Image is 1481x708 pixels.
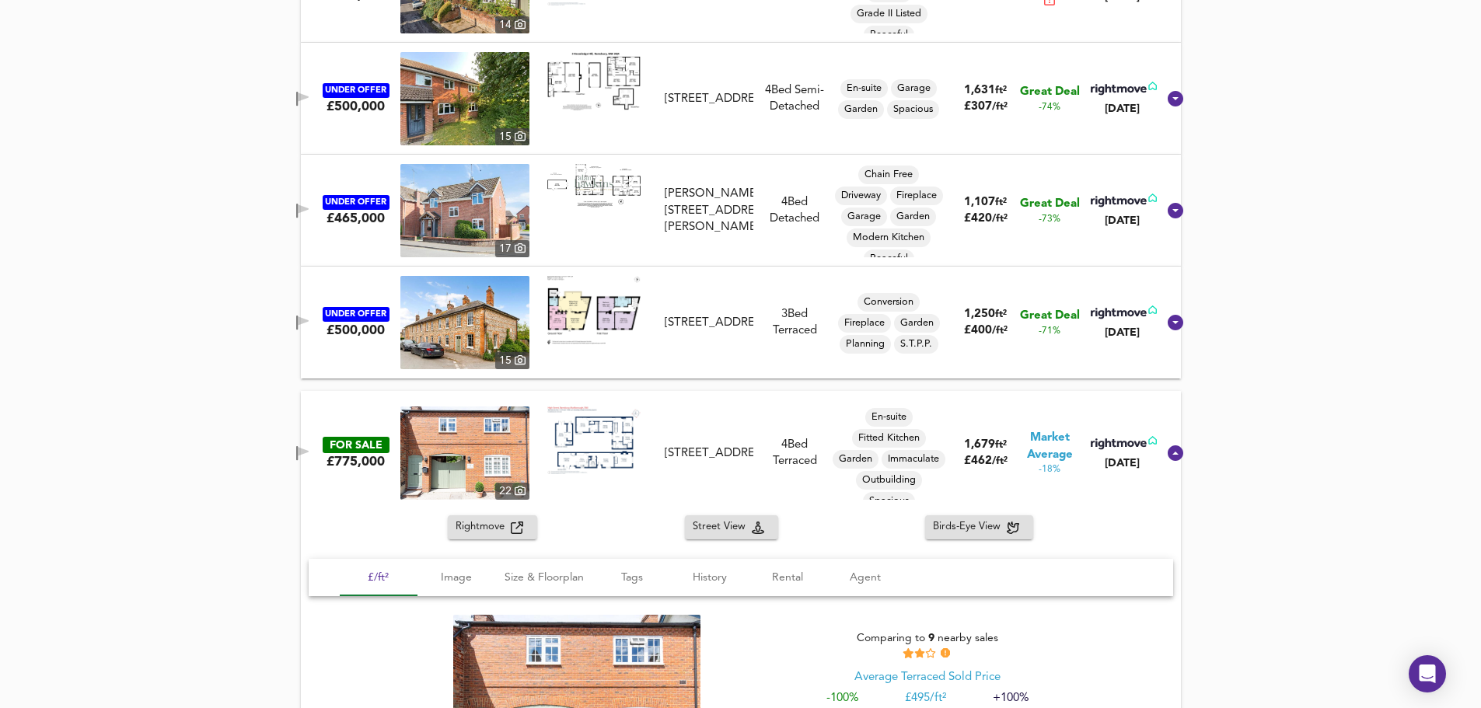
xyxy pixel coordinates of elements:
span: Agent [836,568,895,588]
span: / ft² [992,456,1008,466]
span: Rental [758,568,817,588]
span: £ 495/ft² [905,692,946,704]
span: Street View [693,518,752,536]
div: [DATE] [1088,213,1157,228]
div: [STREET_ADDRESS] [665,315,753,331]
div: FOR SALE£775,000 property thumbnail 22 Floorplan[STREET_ADDRESS]4Bed TerracedEn-suiteFitted Kitch... [301,391,1181,515]
span: Driveway [835,189,887,203]
span: / ft² [992,102,1008,112]
div: Lawrence Mead, Ramsbury, Marlborough, SN8 2RW [658,186,760,235]
span: Market Average [1016,430,1084,463]
div: £500,000 [327,322,385,339]
div: Spacious [863,492,915,511]
span: Garden [894,316,940,330]
div: [DATE] [1088,325,1157,340]
span: -18% [1039,463,1060,476]
div: 3 Bed Terraced [760,306,830,340]
div: En-suite [840,79,888,98]
a: property thumbnail 22 [400,406,529,500]
span: Image [427,568,486,588]
span: ft² [995,85,1007,96]
div: 4 Bed Detached [760,194,830,228]
span: S.T.P.P. [894,337,938,351]
span: Garage [891,82,937,96]
span: £ 307 [964,101,1008,113]
div: Grade II Listed [851,5,927,23]
div: S.T.P.P. [894,335,938,354]
span: ft² [995,309,1007,319]
div: 4 Bed Semi-Detached [760,82,830,116]
div: Fireplace [838,314,891,333]
span: Planning [840,337,891,351]
img: Floorplan [547,52,641,110]
span: Birds-Eye View [933,518,1007,536]
div: Comparing to nearby sales [826,630,1029,660]
button: Birds-Eye View [925,515,1033,539]
div: £500,000 [327,98,385,115]
div: UNDER OFFER [323,83,389,98]
span: Garden [833,452,878,466]
div: [DATE] [1088,101,1157,117]
span: / ft² [992,326,1008,336]
span: Great Deal [1020,84,1080,100]
span: En-suite [865,410,913,424]
span: £/ft² [349,568,408,588]
div: Peaceful [864,26,914,44]
span: Fireplace [890,189,943,203]
div: Garage [841,208,887,226]
div: [PERSON_NAME][STREET_ADDRESS][PERSON_NAME] [665,186,753,235]
div: En-suite [865,408,913,427]
div: 17 [495,240,529,257]
span: 1,679 [964,439,995,451]
img: property thumbnail [400,276,529,369]
div: Fitted Kitchen [852,429,926,448]
img: property thumbnail [400,52,529,145]
div: [STREET_ADDRESS] [665,91,753,107]
span: 1,107 [964,197,995,208]
div: Immaculate [882,450,945,469]
svg: Show Details [1166,201,1185,220]
span: / ft² [992,214,1008,224]
div: UNDER OFFER£465,000 property thumbnail 17 Floorplan[PERSON_NAME][STREET_ADDRESS][PERSON_NAME]4Bed... [301,155,1181,267]
span: Immaculate [882,452,945,466]
div: Garden [894,314,940,333]
span: Spacious [887,103,939,117]
span: Fitted Kitchen [852,431,926,445]
div: UNDER OFFER [323,307,389,322]
div: Garden [890,208,936,226]
div: Open Intercom Messenger [1409,655,1446,692]
div: 4 Bed Terraced [760,437,830,470]
div: Average Terraced Sold Price [854,669,1001,685]
a: property thumbnail 17 [400,164,529,257]
span: Spacious [863,494,915,508]
div: Planning [840,335,891,354]
img: Floorplan [547,276,641,344]
div: 15 [495,128,529,145]
div: FOR SALE [323,437,389,453]
span: Rightmove [456,518,511,536]
div: UNDER OFFER [323,195,389,210]
span: Chain Free [858,168,919,182]
div: Garden [838,100,884,119]
div: UNDER OFFER£500,000 property thumbnail 15 Floorplan[STREET_ADDRESS]4Bed Semi-DetachedEn-suiteGara... [301,43,1181,155]
svg: Show Details [1166,89,1185,108]
span: -73% [1039,213,1060,226]
span: Size & Floorplan [505,568,584,588]
svg: Show Details [1166,313,1185,332]
span: Tags [603,568,662,588]
div: Outbuilding [856,471,922,490]
div: 15 [495,352,529,369]
span: Modern Kitchen [847,231,931,245]
div: Garage [891,79,937,98]
div: Chain Free [858,166,919,184]
span: Garage [841,210,887,224]
button: Street View [685,515,778,539]
span: Grade II Listed [851,7,927,21]
div: High Street, Ramsbury, Marlborough, Wiltshire, SN8 2QN [658,315,760,331]
span: ft² [995,197,1007,208]
span: -74% [1039,101,1060,114]
span: History [680,568,739,588]
div: Driveway [835,187,887,205]
span: Peaceful [864,28,914,42]
span: £ 462 [964,455,1008,467]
